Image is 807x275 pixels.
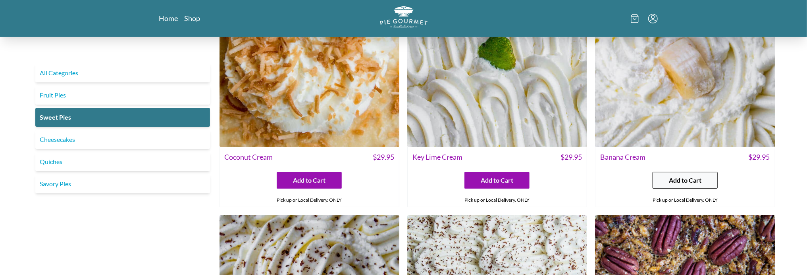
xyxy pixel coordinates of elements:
span: $ 29.95 [560,152,582,162]
div: Pick up or Local Delivery. ONLY [408,193,587,207]
button: Add to Cart [464,172,530,189]
a: Fruit Pies [35,86,210,105]
button: Menu [648,14,658,23]
a: Home [159,13,178,23]
span: Coconut Cream [225,152,273,162]
span: Add to Cart [669,176,701,185]
span: $ 29.95 [373,152,394,162]
span: Banana Cream [600,152,645,162]
span: Add to Cart [293,176,325,185]
button: Add to Cart [653,172,718,189]
button: Add to Cart [277,172,342,189]
a: Quiches [35,152,210,171]
a: Sweet Pies [35,108,210,127]
a: Logo [380,6,428,31]
span: $ 29.95 [749,152,770,162]
span: Add to Cart [481,176,513,185]
span: Key Lime Cream [412,152,462,162]
a: Shop [185,13,200,23]
div: Pick up or Local Delivery. ONLY [595,193,774,207]
a: All Categories [35,63,210,82]
a: Savory Pies [35,174,210,193]
img: logo [380,6,428,28]
div: Pick up or Local Delivery. ONLY [220,193,399,207]
a: Cheesecakes [35,130,210,149]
